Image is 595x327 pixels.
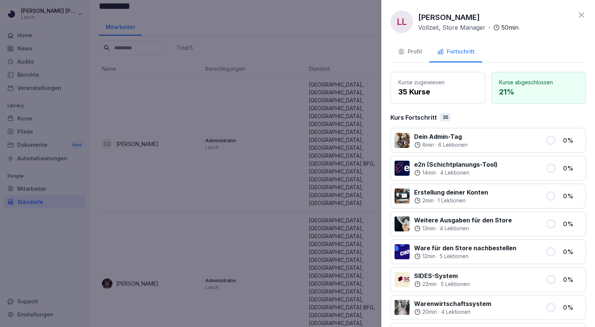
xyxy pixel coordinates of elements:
[414,188,488,197] p: Erstellung deiner Konten
[418,12,480,23] p: [PERSON_NAME]
[414,169,498,176] div: ·
[422,141,434,149] p: 8 min
[414,216,512,225] p: Weitere Ausgaben für den Store
[414,252,516,260] div: ·
[414,160,498,169] p: e2n (Schichtplanungs-Tool)
[563,303,582,312] p: 0 %
[441,280,470,288] p: 5 Lektionen
[414,280,470,288] div: ·
[422,169,436,176] p: 14 min
[422,197,434,204] p: 2 min
[441,308,471,316] p: 4 Lektionen
[438,141,467,149] p: 6 Lektionen
[390,113,437,122] p: Kurs Fortschritt
[440,252,469,260] p: 5 Lektionen
[390,11,413,33] div: LL
[563,247,582,256] p: 0 %
[563,275,582,284] p: 0 %
[438,197,466,204] p: 1 Lektionen
[414,271,470,280] p: SIDES-System
[430,42,482,62] button: Fortschritt
[563,219,582,228] p: 0 %
[437,47,475,56] div: Fortschritt
[499,78,578,86] p: Kurse abgeschlossen
[563,136,582,145] p: 0 %
[440,113,451,122] div: 35
[418,23,519,32] div: ·
[390,42,430,62] button: Profil
[422,225,436,232] p: 13 min
[440,225,469,232] p: 4 Lektionen
[422,280,437,288] p: 22 min
[398,47,422,56] div: Profil
[398,78,477,86] p: Kurse zugewiesen
[563,164,582,173] p: 0 %
[563,192,582,201] p: 0 %
[414,197,488,204] div: ·
[414,141,467,149] div: ·
[440,169,469,176] p: 4 Lektionen
[422,252,436,260] p: 12 min
[414,132,467,141] p: Dein Admin-Tag
[414,299,491,308] p: Warenwirtschaftssystem
[398,86,477,97] p: 35 Kurse
[414,225,512,232] div: ·
[501,23,519,32] p: 50 min
[499,86,578,97] p: 21 %
[414,243,516,252] p: Ware für den Store nachbestellen
[418,23,486,32] p: Vollzeit, Store Manager
[422,308,437,316] p: 20 min
[414,308,491,316] div: ·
